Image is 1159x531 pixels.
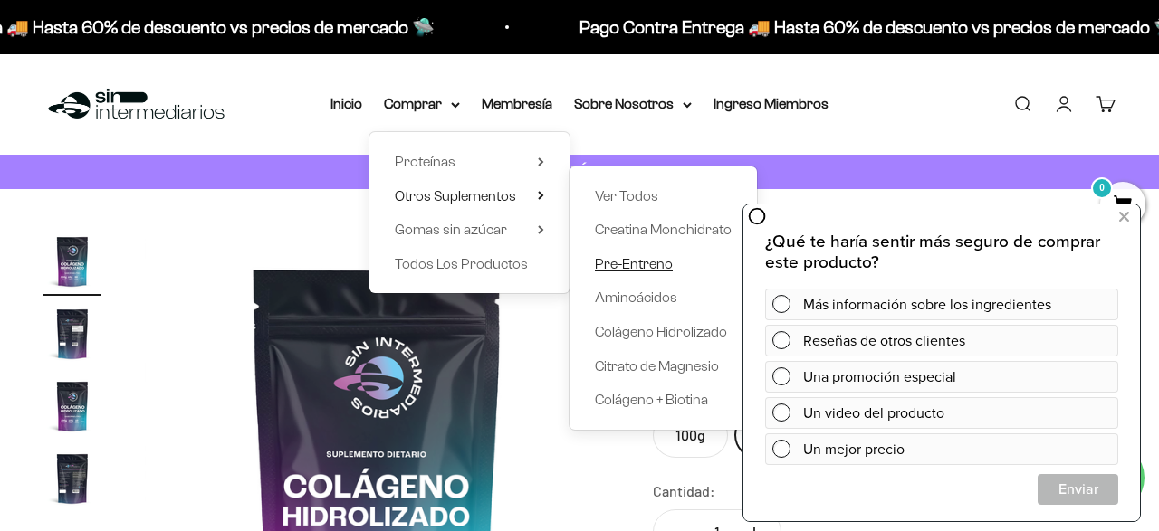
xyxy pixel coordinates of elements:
[595,185,732,208] a: Ver Todos
[43,232,101,296] button: Ir al artículo 1
[43,450,101,507] img: Colágeno Hidrolizado
[384,92,460,116] summary: Comprar
[1100,196,1145,216] a: 0
[595,188,658,204] span: Ver Todos
[330,96,362,111] a: Inicio
[653,479,715,503] label: Cantidad:
[482,96,552,111] a: Membresía
[595,358,719,374] span: Citrato de Magnesio
[595,355,732,378] a: Citrato de Magnesio
[43,232,101,290] img: Colágeno Hidrolizado
[395,252,544,276] a: Todos Los Productos
[395,222,507,237] span: Gomas sin azúcar
[595,388,732,412] a: Colágeno + Biotina
[561,13,1158,42] p: Pago Contra Entrega 🚚 Hasta 60% de descuento vs precios de mercado 🛸
[43,305,101,368] button: Ir al artículo 2
[395,256,528,271] span: Todos Los Productos
[395,218,544,242] summary: Gomas sin azúcar
[395,188,516,204] span: Otros Suplementos
[743,203,1140,521] iframe: zigpoll-iframe
[595,218,732,242] a: Creatina Monohidrato
[43,377,101,435] img: Colágeno Hidrolizado
[595,324,727,339] span: Colágeno Hidrolizado
[574,92,692,116] summary: Sobre Nosotros
[595,289,677,305] span: Aminoácidos
[395,150,544,174] summary: Proteínas
[395,185,544,208] summary: Otros Suplementos
[714,96,829,111] a: Ingreso Miembros
[1091,177,1113,199] mark: 0
[43,305,101,363] img: Colágeno Hidrolizado
[43,377,101,441] button: Ir al artículo 3
[43,450,101,513] button: Ir al artículo 4
[595,286,732,309] a: Aminoácidos
[595,392,708,407] span: Colágeno + Biotina
[595,222,732,237] span: Creatina Monohidrato
[595,320,732,344] a: Colágeno Hidrolizado
[395,154,455,169] span: Proteínas
[595,256,673,271] span: Pre-Entreno
[595,252,732,276] a: Pre-Entreno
